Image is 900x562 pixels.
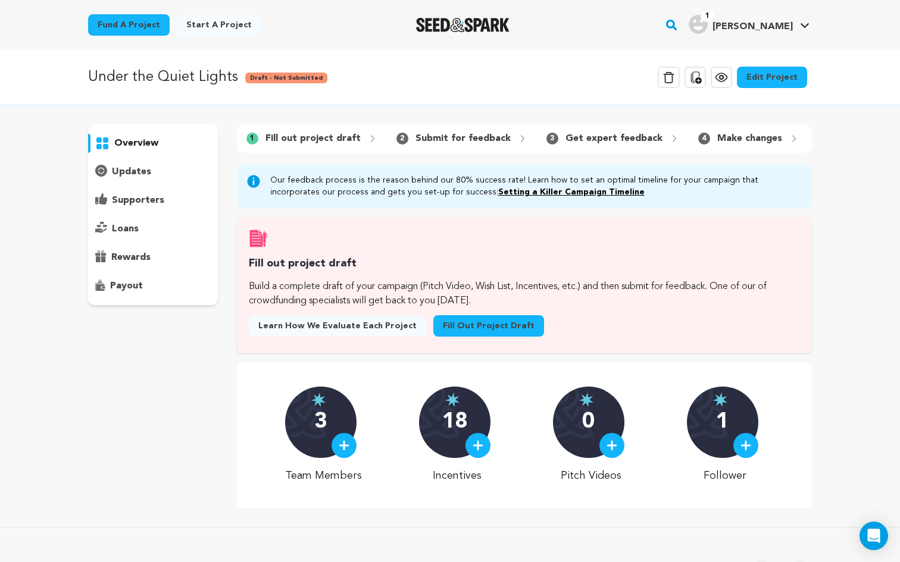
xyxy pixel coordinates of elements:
[177,14,261,36] a: Start a project
[88,134,218,153] button: overview
[249,255,800,272] h3: Fill out project draft
[88,219,218,238] button: loans
[737,67,807,88] a: Edit Project
[607,440,617,451] img: plus.svg
[396,133,408,145] span: 2
[686,12,812,34] a: Matthew S.'s Profile
[717,131,782,146] p: Make changes
[419,467,496,484] p: Incentives
[740,440,751,451] img: plus.svg
[416,18,510,32] a: Seed&Spark Homepage
[246,133,258,145] span: 1
[112,165,151,179] p: updates
[112,222,139,236] p: loans
[245,73,327,83] span: Draft - Not Submitted
[698,133,710,145] span: 4
[249,315,426,337] a: Learn how we evaluate each project
[249,280,800,308] p: Build a complete draft of your campaign (Pitch Video, Wish List, Incentives, etc.) and then submi...
[285,467,362,484] p: Team Members
[88,162,218,181] button: updates
[111,250,151,265] p: rewards
[689,15,793,34] div: Matthew S.'s Profile
[473,440,483,451] img: plus.svg
[687,467,764,484] p: Follower
[314,410,327,434] p: 3
[689,15,708,34] img: user.png
[339,440,349,451] img: plus.svg
[498,188,645,196] a: Setting a Killer Campaign Timeline
[553,467,630,484] p: Pitch Videos
[701,10,714,22] span: 1
[416,18,510,32] img: Seed&Spark Logo Dark Mode
[582,410,595,434] p: 0
[546,133,558,145] span: 3
[442,410,467,434] p: 18
[716,410,729,434] p: 1
[433,315,544,337] a: Fill out project draft
[265,131,361,146] p: Fill out project draft
[686,12,812,37] span: Matthew S.'s Profile
[565,131,662,146] p: Get expert feedback
[114,136,158,150] p: overview
[110,279,143,293] p: payout
[258,320,417,332] span: Learn how we evaluate each project
[112,193,164,208] p: supporters
[88,14,170,36] a: Fund a project
[415,131,511,146] p: Submit for feedback
[88,191,218,210] button: supporters
[88,277,218,296] button: payout
[860,522,888,550] div: Open Intercom Messenger
[712,22,793,32] span: [PERSON_NAME]
[88,248,218,267] button: rewards
[270,174,802,198] p: Our feedback process is the reason behind our 80% success rate! Learn how to set an optimal timel...
[88,67,238,88] p: Under the Quiet Lights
